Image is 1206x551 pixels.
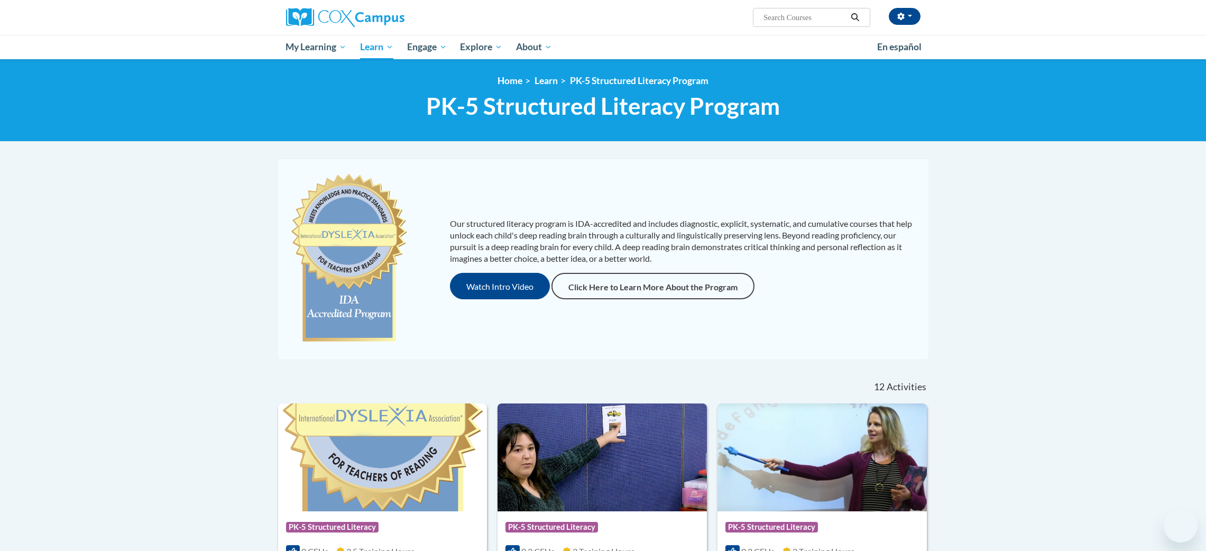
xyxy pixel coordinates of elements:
[460,41,502,53] span: Explore
[570,75,708,86] a: PK-5 Structured Literacy Program
[717,403,927,511] img: Course Logo
[874,381,885,393] span: 12
[887,381,926,393] span: Activities
[270,35,936,59] div: Main menu
[509,35,559,59] a: About
[353,35,400,59] a: Learn
[516,41,552,53] span: About
[1164,509,1198,543] iframe: Button to launch messaging window
[400,35,454,59] a: Engage
[505,522,598,532] span: PK-5 Structured Literacy
[450,218,918,264] p: Our structured literacy program is IDA-accredited and includes diagnostic, explicit, systematic, ...
[453,35,509,59] a: Explore
[279,35,354,59] a: My Learning
[877,41,922,52] span: En español
[360,41,393,53] span: Learn
[725,522,818,532] span: PK-5 Structured Literacy
[847,11,863,24] button: Search
[286,522,379,532] span: PK-5 Structured Literacy
[286,8,404,27] img: Cox Campus
[498,403,707,511] img: Course Logo
[535,75,558,86] a: Learn
[762,11,847,24] input: Search Courses
[450,273,550,299] button: Watch Intro Video
[407,41,447,53] span: Engage
[289,169,410,348] img: c477cda6-e343-453b-bfce-d6f9e9818e1c.png
[286,8,487,27] a: Cox Campus
[889,8,920,25] button: Account Settings
[278,403,487,511] img: Course Logo
[426,92,780,120] span: PK-5 Structured Literacy Program
[498,75,522,86] a: Home
[551,273,754,299] a: Click Here to Learn More About the Program
[286,41,346,53] span: My Learning
[870,36,928,58] a: En español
